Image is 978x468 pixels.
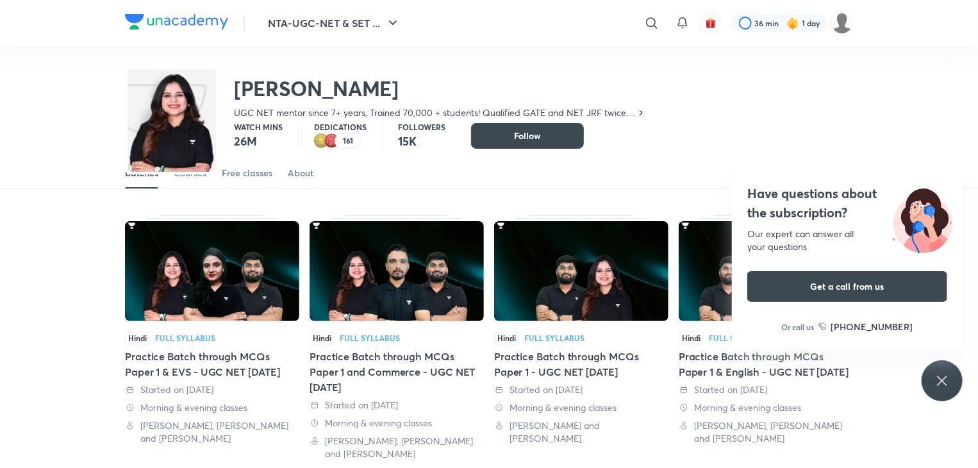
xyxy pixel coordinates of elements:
[234,76,646,101] h2: [PERSON_NAME]
[128,72,216,203] img: class
[125,14,228,33] a: Company Logo
[222,167,272,180] div: Free classes
[679,221,853,321] img: Thumbnail
[310,399,484,412] div: Started on 18 Sept 2025
[398,123,445,131] p: Followers
[310,221,484,321] img: Thumbnail
[310,435,484,460] div: Rajat Kumar, Naveen Sakh and Toshiba Shukla
[234,123,283,131] p: Watch mins
[234,133,283,149] p: 26M
[260,10,408,36] button: NTA-UGC-NET & SET ...
[288,158,313,188] a: About
[324,133,340,149] img: educator badge1
[782,321,815,333] p: Or call us
[125,401,299,414] div: Morning & evening classes
[343,137,353,146] p: 161
[494,419,668,445] div: Rajat Kumar and Toshiba Shukla
[125,383,299,396] div: Started on 18 Sept 2025
[471,123,584,149] button: Follow
[747,271,947,302] button: Get a call from us
[310,331,335,345] span: Hindi
[125,221,299,321] img: Thumbnail
[494,331,519,345] span: Hindi
[747,184,947,222] h4: Have questions about the subscription?
[494,221,668,321] img: Thumbnail
[679,401,853,414] div: Morning & evening classes
[125,14,228,29] img: Company Logo
[679,215,853,460] div: Practice Batch through MCQs Paper 1 & English - UGC NET Dec 2025
[679,331,704,345] span: Hindi
[514,130,541,142] span: Follow
[494,215,668,460] div: Practice Batch through MCQs Paper 1 - UGC NET Dec 2025
[747,228,947,253] div: Our expert can answer all your questions
[786,17,799,29] img: streak
[310,349,484,395] div: Practice Batch through MCQs Paper 1 and Commerce - UGC NET [DATE]
[125,167,158,180] div: Batches
[125,158,158,188] a: Batches
[679,349,853,380] div: Practice Batch through MCQs Paper 1 & English - UGC NET [DATE]
[155,334,215,342] div: Full Syllabus
[882,184,963,253] img: ttu_illustration_new.svg
[494,401,668,414] div: Morning & evening classes
[340,334,400,342] div: Full Syllabus
[831,320,913,333] h6: [PHONE_NUMBER]
[494,349,668,380] div: Practice Batch through MCQs Paper 1 - UGC NET [DATE]
[398,133,445,149] p: 15K
[125,419,299,445] div: Jyoti Bala, Rajat Kumar and Toshiba Shukla
[700,13,721,33] button: avatar
[314,133,329,149] img: educator badge2
[222,158,272,188] a: Free classes
[288,167,313,180] div: About
[831,12,853,34] img: SAKTHISRI
[524,334,584,342] div: Full Syllabus
[679,383,853,396] div: Started on 18 Sept 2025
[818,320,913,333] a: [PHONE_NUMBER]
[494,383,668,396] div: Started on 18 Sept 2025
[314,123,367,131] p: Dedications
[709,334,769,342] div: Full Syllabus
[705,17,717,29] img: avatar
[310,215,484,460] div: Practice Batch through MCQs Paper 1 and Commerce - UGC NET Dec 25
[234,106,636,119] p: UGC NET mentor since 7+ years, Trained 70,000 + students! Qualified GATE and NET JRF twice. BTech...
[125,349,299,380] div: Practice Batch through MCQs Paper 1 & EVS - UGC NET [DATE]
[125,215,299,460] div: Practice Batch through MCQs Paper 1 & EVS - UGC NET Dec 25
[310,417,484,430] div: Morning & evening classes
[679,419,853,445] div: Rajat Kumar, Toshiba Shukla and Neerja Raheja
[125,331,150,345] span: Hindi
